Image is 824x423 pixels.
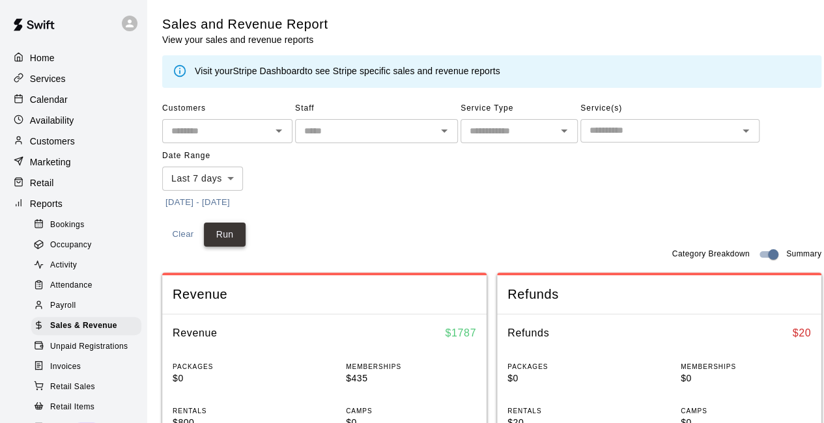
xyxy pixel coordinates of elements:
[31,297,141,315] div: Payroll
[507,362,638,372] p: PACKAGES
[30,72,66,85] p: Services
[50,361,81,374] span: Invoices
[672,248,750,261] span: Category Breakdown
[50,320,117,333] span: Sales & Revenue
[507,286,811,303] span: Refunds
[10,90,136,109] a: Calendar
[31,256,141,275] div: Activity
[31,276,147,296] a: Attendance
[31,256,147,276] a: Activity
[346,406,476,416] p: CAMPS
[162,16,328,33] h5: Sales and Revenue Report
[31,236,141,254] div: Occupancy
[786,248,821,261] span: Summary
[792,325,811,342] h6: $ 20
[681,362,811,372] p: MEMBERSHIPS
[31,277,141,295] div: Attendance
[162,33,328,46] p: View your sales and revenue reports
[435,122,453,140] button: Open
[233,66,305,76] a: Stripe Dashboard
[30,156,71,169] p: Marketing
[50,401,94,414] span: Retail Items
[30,135,75,148] p: Customers
[31,378,141,396] div: Retail Sales
[162,223,204,247] button: Clear
[10,194,136,213] a: Reports
[445,325,476,342] h6: $ 1787
[31,398,141,416] div: Retail Items
[50,299,76,312] span: Payroll
[507,372,638,385] p: $0
[10,111,136,130] a: Availability
[10,69,136,89] a: Services
[50,340,128,353] span: Unpaid Registrations
[10,152,136,172] a: Marketing
[195,64,500,79] div: Visit your to see Stripe specific sales and revenue reports
[31,336,147,357] a: Unpaid Registrations
[30,197,63,210] p: Reports
[10,131,136,151] a: Customers
[507,325,549,342] h6: Refunds
[173,325,218,342] h6: Revenue
[162,167,243,191] div: Last 7 days
[580,98,760,119] span: Service(s)
[50,239,92,252] span: Occupancy
[346,362,476,372] p: MEMBERSHIPS
[295,98,458,119] span: Staff
[31,296,147,316] a: Payroll
[162,193,233,213] button: [DATE] - [DATE]
[681,372,811,385] p: $0
[50,219,85,232] span: Bookings
[31,215,147,235] a: Bookings
[31,317,141,335] div: Sales & Revenue
[31,397,147,417] a: Retail Items
[162,98,292,119] span: Customers
[50,381,95,394] span: Retail Sales
[10,48,136,68] a: Home
[173,406,303,416] p: RENTALS
[31,358,141,376] div: Invoices
[461,98,578,119] span: Service Type
[31,338,141,356] div: Unpaid Registrations
[346,372,476,385] p: $435
[50,259,77,272] span: Activity
[10,173,136,193] a: Retail
[30,93,68,106] p: Calendar
[507,406,638,416] p: RENTALS
[681,406,811,416] p: CAMPS
[30,114,74,127] p: Availability
[30,176,54,189] p: Retail
[31,316,147,336] a: Sales & Revenue
[31,235,147,255] a: Occupancy
[31,377,147,397] a: Retail Sales
[737,122,755,140] button: Open
[31,357,147,377] a: Invoices
[173,372,303,385] p: $0
[30,51,55,64] p: Home
[173,286,476,303] span: Revenue
[173,362,303,372] p: PACKAGES
[204,223,246,247] button: Run
[162,146,276,167] span: Date Range
[270,122,288,140] button: Open
[555,122,573,140] button: Open
[50,279,92,292] span: Attendance
[31,216,141,234] div: Bookings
